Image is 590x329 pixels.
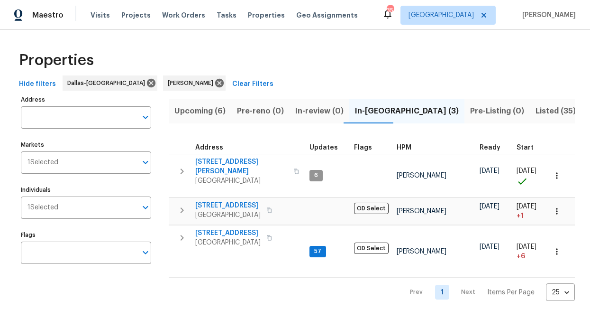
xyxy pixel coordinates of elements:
label: Flags [21,232,151,238]
span: Properties [19,56,94,65]
span: Properties [248,10,285,20]
div: 25 [546,280,575,305]
span: [DATE] [480,203,499,210]
span: [STREET_ADDRESS][PERSON_NAME] [195,157,288,176]
span: Tasks [217,12,236,19]
nav: Pagination Navigation [401,283,575,301]
span: HPM [397,144,411,151]
div: 35 [387,6,393,15]
span: Visits [91,10,110,20]
label: Individuals [21,187,151,193]
span: In-review (0) [295,104,344,118]
div: [PERSON_NAME] [163,75,226,91]
span: Dallas-[GEOGRAPHIC_DATA] [67,78,149,88]
td: Project started on time [513,154,546,197]
span: Geo Assignments [296,10,358,20]
span: [GEOGRAPHIC_DATA] [195,238,261,247]
td: Project started 6 days late [513,226,546,278]
span: Hide filters [19,78,56,90]
span: [GEOGRAPHIC_DATA] [195,210,261,220]
span: Projects [121,10,151,20]
span: [STREET_ADDRESS] [195,228,261,238]
span: Maestro [32,10,64,20]
div: Dallas-[GEOGRAPHIC_DATA] [63,75,157,91]
button: Open [139,111,152,124]
span: + 6 [517,252,525,261]
button: Hide filters [15,75,60,93]
span: + 1 [517,211,524,221]
span: [PERSON_NAME] [397,172,446,179]
span: Start [517,144,534,151]
span: Ready [480,144,500,151]
label: Address [21,97,151,103]
span: Clear Filters [232,78,273,90]
span: [DATE] [517,244,536,250]
span: 57 [310,247,325,255]
p: Items Per Page [487,288,535,297]
span: [GEOGRAPHIC_DATA] [408,10,474,20]
span: [DATE] [480,168,499,174]
span: 1 Selected [27,204,58,212]
span: Address [195,144,223,151]
label: Markets [21,142,151,148]
span: [GEOGRAPHIC_DATA] [195,176,288,186]
span: 6 [310,171,322,179]
span: [PERSON_NAME] [397,248,446,255]
span: [DATE] [480,244,499,250]
span: Upcoming (6) [174,104,226,118]
span: OD Select [354,203,389,214]
span: OD Select [354,243,389,254]
span: [DATE] [517,168,536,174]
a: Goto page 1 [435,285,449,300]
span: In-[GEOGRAPHIC_DATA] (3) [355,104,459,118]
span: [PERSON_NAME] [518,10,576,20]
td: Project started 1 days late [513,198,546,225]
span: Listed (35) [536,104,576,118]
span: [PERSON_NAME] [397,208,446,215]
span: Work Orders [162,10,205,20]
span: Pre-reno (0) [237,104,284,118]
span: [DATE] [517,203,536,210]
button: Open [139,246,152,259]
span: Pre-Listing (0) [470,104,524,118]
div: Actual renovation start date [517,144,542,151]
button: Open [139,156,152,169]
span: [PERSON_NAME] [168,78,217,88]
button: Clear Filters [228,75,277,93]
div: Earliest renovation start date (first business day after COE or Checkout) [480,144,509,151]
button: Open [139,201,152,214]
span: [STREET_ADDRESS] [195,201,261,210]
span: Updates [309,144,338,151]
span: Flags [354,144,372,151]
span: 1 Selected [27,159,58,167]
